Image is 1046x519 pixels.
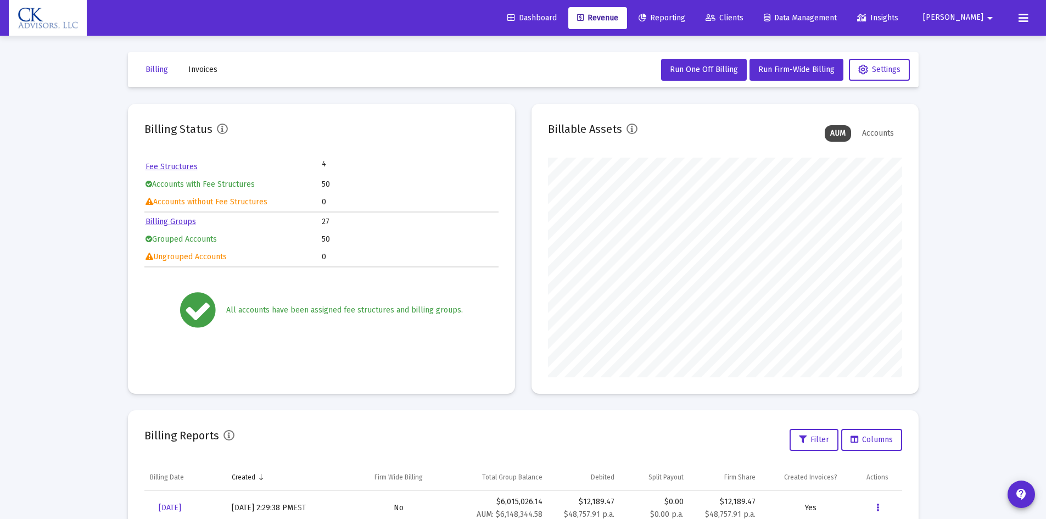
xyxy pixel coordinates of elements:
[841,429,902,451] button: Columns
[755,7,846,29] a: Data Management
[857,13,898,23] span: Insights
[477,510,542,519] small: AUM: $6,148,344.58
[137,59,177,81] button: Billing
[322,249,497,265] td: 0
[705,510,756,519] small: $48,757.91 p.a.
[548,120,622,138] h2: Billable Assets
[146,249,321,265] td: Ungrouped Accounts
[689,464,761,490] td: Column Firm Share
[226,464,349,490] td: Column Created
[695,496,756,507] div: $12,189.47
[322,176,497,193] td: 50
[180,59,226,81] button: Invoices
[144,427,219,444] h2: Billing Reports
[849,59,910,81] button: Settings
[146,194,321,210] td: Accounts without Fee Structures
[146,65,168,74] span: Billing
[499,7,566,29] a: Dashboard
[851,435,893,444] span: Columns
[507,13,557,23] span: Dashboard
[146,217,196,226] a: Billing Groups
[159,503,181,512] span: [DATE]
[355,503,443,514] div: No
[784,473,837,482] div: Created Invoices?
[799,435,829,444] span: Filter
[548,464,620,490] td: Column Debited
[568,7,627,29] a: Revenue
[350,464,448,490] td: Column Firm Wide Billing
[910,7,1010,29] button: [PERSON_NAME]
[553,496,614,507] div: $12,189.47
[790,429,838,451] button: Filter
[866,473,888,482] div: Actions
[749,59,843,81] button: Run Firm-Wide Billing
[825,125,851,142] div: AUM
[374,473,423,482] div: Firm Wide Billing
[650,510,684,519] small: $0.00 p.a.
[188,65,217,74] span: Invoices
[146,162,198,171] a: Fee Structures
[564,510,614,519] small: $48,757.91 p.a.
[639,13,685,23] span: Reporting
[322,159,410,170] td: 4
[648,473,684,482] div: Split Payout
[322,194,497,210] td: 0
[858,65,900,74] span: Settings
[761,464,862,490] td: Column Created Invoices?
[232,473,255,482] div: Created
[1015,488,1028,501] mat-icon: contact_support
[630,7,694,29] a: Reporting
[767,503,856,514] div: Yes
[620,464,689,490] td: Column Split Payout
[293,503,306,512] small: EST
[857,125,899,142] div: Accounts
[764,13,837,23] span: Data Management
[448,464,548,490] td: Column Total Group Balance
[146,231,321,248] td: Grouped Accounts
[232,503,344,514] div: [DATE] 2:29:38 PM
[758,65,835,74] span: Run Firm-Wide Billing
[724,473,756,482] div: Firm Share
[150,473,184,482] div: Billing Date
[577,13,618,23] span: Revenue
[670,65,738,74] span: Run One Off Billing
[150,497,190,519] a: [DATE]
[861,464,902,490] td: Column Actions
[322,214,497,230] td: 27
[697,7,752,29] a: Clients
[226,305,463,316] div: All accounts have been assigned fee structures and billing groups.
[144,120,212,138] h2: Billing Status
[482,473,542,482] div: Total Group Balance
[146,176,321,193] td: Accounts with Fee Structures
[144,464,227,490] td: Column Billing Date
[848,7,907,29] a: Insights
[322,231,497,248] td: 50
[983,7,997,29] mat-icon: arrow_drop_down
[661,59,747,81] button: Run One Off Billing
[706,13,743,23] span: Clients
[17,7,79,29] img: Dashboard
[923,13,983,23] span: [PERSON_NAME]
[591,473,614,482] div: Debited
